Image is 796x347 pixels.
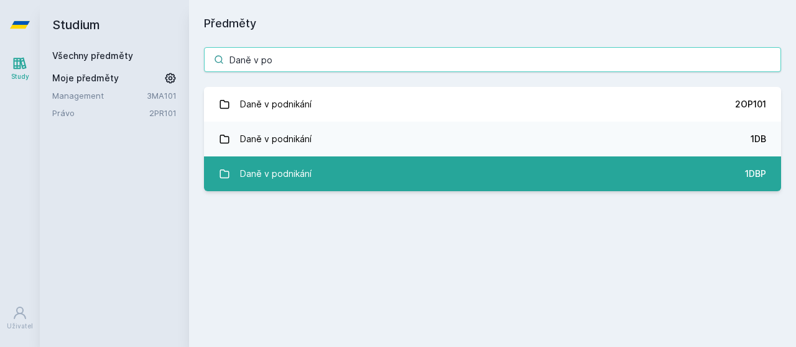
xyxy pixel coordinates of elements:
span: Moje předměty [52,72,119,84]
h1: Předměty [204,15,781,32]
div: Daně v podnikání [240,127,312,151]
a: Daně v podnikání 1DB [204,122,781,156]
a: Daně v podnikání 1DBP [204,156,781,191]
a: Právo [52,107,149,119]
a: Daně v podnikání 2OP101 [204,87,781,122]
div: Uživatel [7,322,33,331]
div: 1DB [751,133,766,145]
div: Daně v podnikání [240,92,312,117]
a: Study [2,50,37,88]
a: Uživatel [2,299,37,337]
div: Daně v podnikání [240,161,312,186]
div: Study [11,72,29,81]
a: Management [52,89,147,102]
a: Všechny předměty [52,50,133,61]
div: 1DBP [745,168,766,180]
a: 2PR101 [149,108,177,118]
div: 2OP101 [735,98,766,110]
a: 3MA101 [147,91,177,101]
input: Název nebo ident předmětu… [204,47,781,72]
